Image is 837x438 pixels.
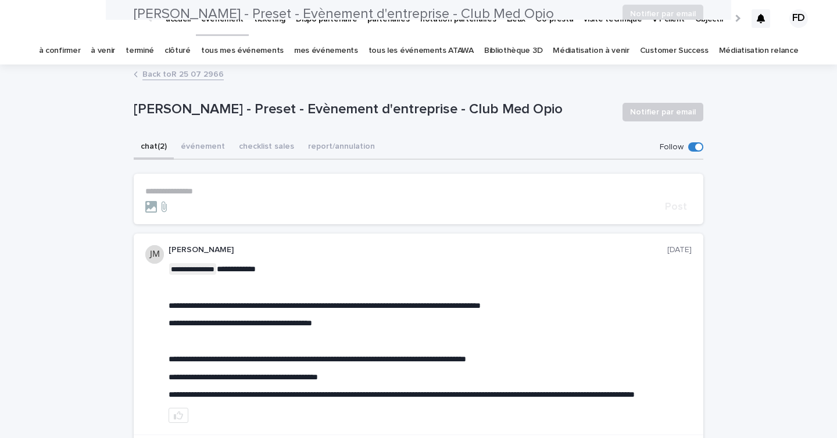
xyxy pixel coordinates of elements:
[91,37,115,64] a: à venir
[630,106,696,118] span: Notifier par email
[369,37,474,64] a: tous les événements ATAWA
[134,101,613,118] p: [PERSON_NAME] - Preset - Evènement d'entreprise - Club Med Opio
[667,245,692,255] p: [DATE]
[126,37,154,64] a: terminé
[719,37,799,64] a: Médiatisation relance
[660,202,692,212] button: Post
[294,37,358,64] a: mes événements
[484,37,542,64] a: Bibliothèque 3D
[553,37,629,64] a: Médiatisation à venir
[301,135,382,160] button: report/annulation
[623,103,703,121] button: Notifier par email
[665,202,687,212] span: Post
[660,142,684,152] p: Follow
[174,135,232,160] button: événement
[39,37,81,64] a: à confirmer
[142,67,224,80] a: Back toR 25 07 2966
[134,135,174,160] button: chat (2)
[640,37,709,64] a: Customer Success
[232,135,301,160] button: checklist sales
[169,245,667,255] p: [PERSON_NAME]
[23,7,136,30] img: Ls34BcGeRexTGTNfXpUC
[169,408,188,423] button: like this post
[164,37,191,64] a: clôturé
[789,9,808,28] div: FD
[201,37,284,64] a: tous mes événements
